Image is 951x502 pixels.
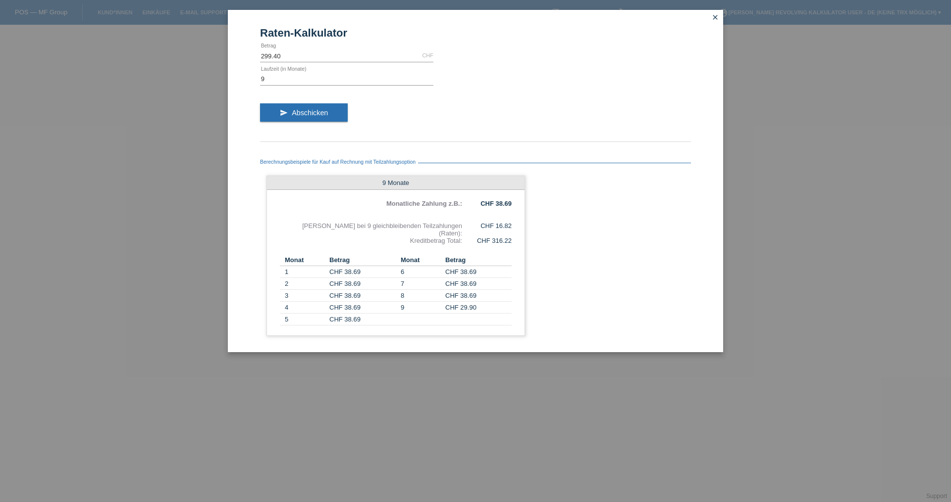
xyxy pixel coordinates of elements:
td: 1 [280,266,329,278]
th: Monat [396,254,445,266]
td: CHF 38.69 [445,266,512,278]
b: Monatliche Zahlung z.B.: [386,200,462,207]
div: CHF 16.82 [462,222,512,229]
div: Kreditbetrag Total: [280,237,462,244]
a: close [709,12,722,24]
b: CHF 38.69 [480,200,512,207]
td: 7 [396,278,445,290]
th: Betrag [445,254,512,266]
td: 9 [396,302,445,314]
td: CHF 38.69 [329,266,396,278]
th: Monat [280,254,329,266]
td: 8 [396,290,445,302]
td: CHF 29.90 [445,302,512,314]
i: close [711,13,719,21]
span: Abschicken [292,109,328,117]
td: CHF 38.69 [329,278,396,290]
td: 4 [280,302,329,314]
div: CHF 316.22 [462,237,512,244]
span: Berechnungsbeispiele für Kauf auf Rechnung mit Teilzahlungsoption [260,159,418,165]
td: 5 [280,314,329,325]
div: [PERSON_NAME] bei 9 gleichbleibenden Teilzahlungen (Raten): [280,222,462,237]
td: 6 [396,266,445,278]
td: CHF 38.69 [329,302,396,314]
button: send Abschicken [260,103,348,122]
div: 9 Monate [267,176,525,190]
td: CHF 38.69 [445,278,512,290]
td: 3 [280,290,329,302]
h1: Raten-Kalkulator [260,27,691,39]
td: 2 [280,278,329,290]
td: CHF 38.69 [445,290,512,302]
td: CHF 38.69 [329,314,396,325]
td: CHF 38.69 [329,290,396,302]
th: Betrag [329,254,396,266]
div: CHF [422,52,433,58]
